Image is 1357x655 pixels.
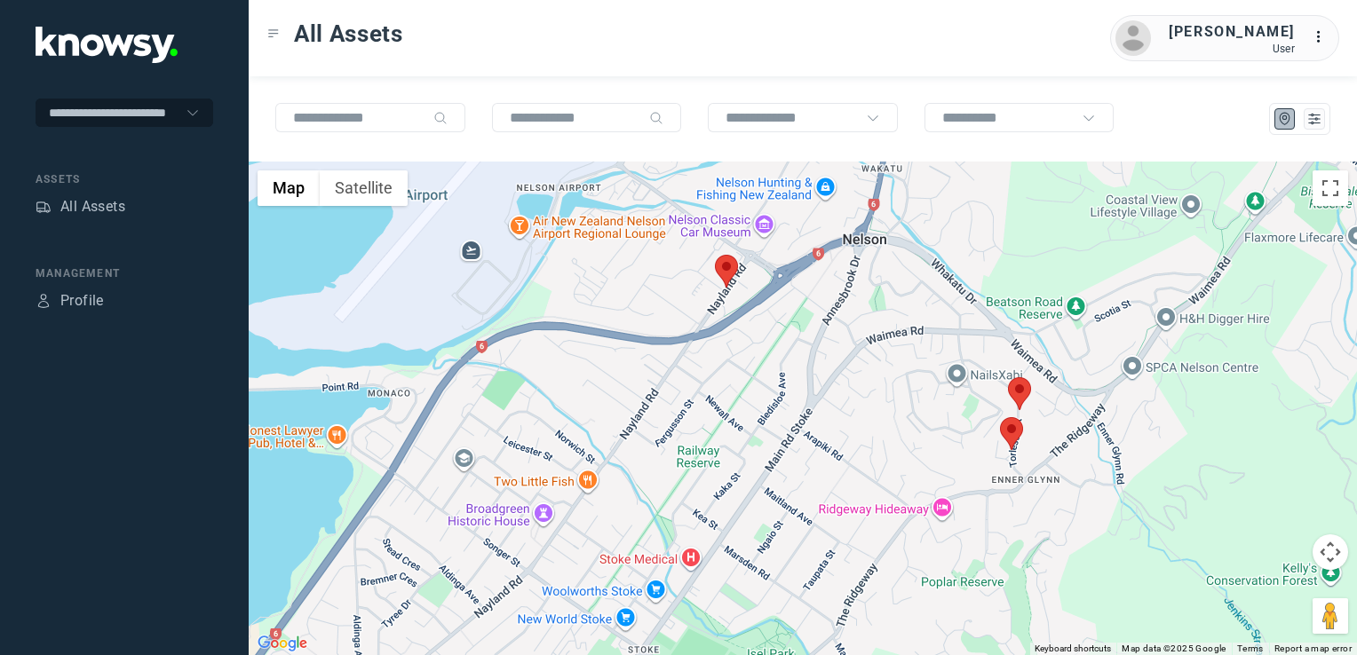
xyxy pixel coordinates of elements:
a: ProfileProfile [36,290,104,312]
div: Map [1277,111,1293,127]
div: Search [649,111,663,125]
img: avatar.png [1115,20,1151,56]
div: Toggle Menu [267,28,280,40]
tspan: ... [1313,30,1331,43]
button: Show satellite imagery [320,170,408,206]
button: Map camera controls [1313,534,1348,570]
img: Google [253,632,312,655]
div: Search [433,111,448,125]
div: Profile [60,290,104,312]
div: Assets [36,199,52,215]
button: Drag Pegman onto the map to open Street View [1313,598,1348,634]
span: Map data ©2025 Google [1122,643,1226,653]
button: Toggle fullscreen view [1313,170,1348,206]
a: AssetsAll Assets [36,196,125,217]
a: Terms [1237,643,1264,653]
a: Open this area in Google Maps (opens a new window) [253,632,312,655]
button: Show street map [258,170,320,206]
div: Profile [36,293,52,309]
img: Application Logo [36,27,178,63]
div: [PERSON_NAME] [1169,21,1295,43]
span: All Assets [294,18,403,50]
div: : [1313,27,1334,51]
button: Keyboard shortcuts [1035,643,1111,655]
div: List [1306,111,1322,127]
a: Report a map error [1274,643,1352,653]
div: All Assets [60,196,125,217]
div: Management [36,265,213,281]
div: Assets [36,171,213,187]
div: : [1313,27,1334,48]
div: User [1169,43,1295,55]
